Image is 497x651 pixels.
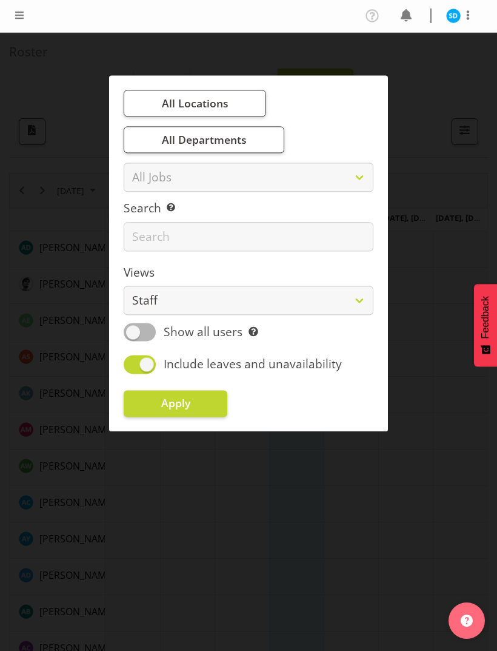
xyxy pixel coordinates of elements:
[162,132,247,147] span: All Departments
[124,127,284,153] button: All Departments
[124,390,227,417] button: Apply
[124,200,373,217] label: Search
[164,356,342,373] span: Include leaves and unavailability
[461,615,473,627] img: help-xxl-2.png
[162,96,228,110] span: All Locations
[446,8,461,23] img: skylah-davidson11566.jpg
[124,222,373,251] input: Search
[124,264,373,282] label: Views
[161,396,190,411] span: Apply
[164,323,242,340] span: Show all users
[474,284,497,366] button: Feedback - Show survey
[480,296,491,339] span: Feedback
[124,90,266,117] button: All Locations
